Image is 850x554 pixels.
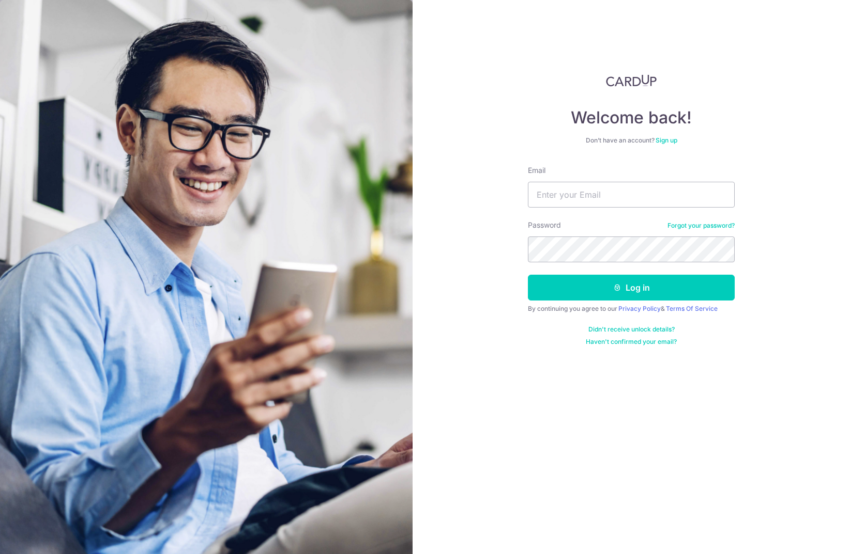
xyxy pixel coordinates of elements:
button: Log in [528,275,735,300]
a: Sign up [656,136,677,144]
img: CardUp Logo [606,74,657,87]
a: Haven't confirmed your email? [586,338,677,346]
div: By continuing you agree to our & [528,305,735,313]
a: Didn't receive unlock details? [588,325,675,334]
label: Password [528,220,561,230]
div: Don’t have an account? [528,136,735,145]
h4: Welcome back! [528,107,735,128]
a: Terms Of Service [666,305,718,312]
label: Email [528,165,545,176]
input: Enter your Email [528,182,735,208]
a: Privacy Policy [618,305,661,312]
a: Forgot your password? [667,221,735,230]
